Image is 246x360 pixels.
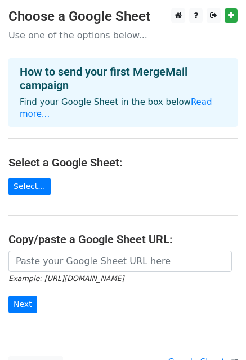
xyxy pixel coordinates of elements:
[20,65,226,92] h4: How to send your first MergeMail campaign
[8,274,124,283] small: Example: [URL][DOMAIN_NAME]
[8,8,238,25] h3: Choose a Google Sheet
[8,156,238,169] h4: Select a Google Sheet:
[20,96,226,120] p: Find your Google Sheet in the box below
[8,232,238,246] h4: Copy/paste a Google Sheet URL:
[8,251,232,272] input: Paste your Google Sheet URL here
[20,97,212,119] a: Read more...
[8,296,37,313] input: Next
[8,29,238,41] p: Use one of the options below...
[8,178,51,195] a: Select...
